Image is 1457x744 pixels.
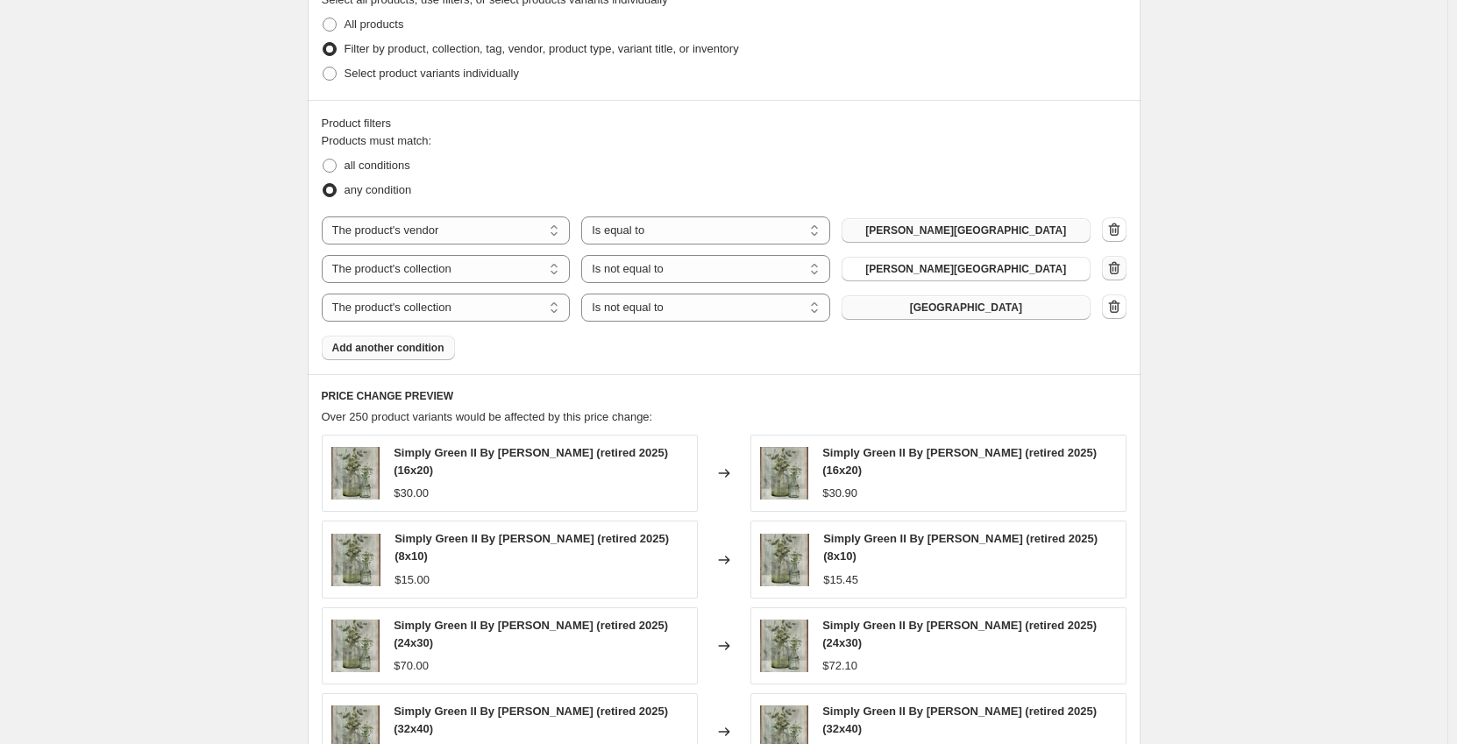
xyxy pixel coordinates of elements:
[865,262,1066,276] span: [PERSON_NAME][GEOGRAPHIC_DATA]
[331,447,380,500] img: 16x20_-_Simply_Green_II_By_Carol_Robinson_-_4LSRXSG1620_471af648-09a9-469e-baad-17ae44d110c1_80x.jpg
[332,341,444,355] span: Add another condition
[842,218,1091,243] button: [PERSON_NAME][GEOGRAPHIC_DATA]
[910,301,1022,315] span: [GEOGRAPHIC_DATA]
[822,659,857,672] span: $72.10
[322,336,455,360] button: Add another condition
[842,257,1091,281] button: Creighton University
[760,620,809,672] img: 16x20_-_Simply_Green_II_By_Carol_Robinson_-_4LSRXSG1620_471af648-09a9-469e-baad-17ae44d110c1_80x.jpg
[345,159,410,172] span: all conditions
[394,659,429,672] span: $70.00
[842,295,1091,320] button: Drake University
[345,18,404,31] span: All products
[331,534,381,586] img: 16x20_-_Simply_Green_II_By_Carol_Robinson_-_4LSRXSG1620_471af648-09a9-469e-baad-17ae44d110c1_80x.jpg
[822,619,1097,649] span: Simply Green II By [PERSON_NAME] (retired 2025) (24x30)
[331,620,380,672] img: 16x20_-_Simply_Green_II_By_Carol_Robinson_-_4LSRXSG1620_471af648-09a9-469e-baad-17ae44d110c1_80x.jpg
[322,134,432,147] span: Products must match:
[345,183,412,196] span: any condition
[394,532,669,563] span: Simply Green II By [PERSON_NAME] (retired 2025) (8x10)
[394,619,668,649] span: Simply Green II By [PERSON_NAME] (retired 2025) (24x30)
[322,410,653,423] span: Over 250 product variants would be affected by this price change:
[823,532,1098,563] span: Simply Green II By [PERSON_NAME] (retired 2025) (8x10)
[394,705,668,735] span: Simply Green II By [PERSON_NAME] (retired 2025) (32x40)
[822,705,1097,735] span: Simply Green II By [PERSON_NAME] (retired 2025) (32x40)
[823,573,858,586] span: $15.45
[760,534,810,586] img: 16x20_-_Simply_Green_II_By_Carol_Robinson_-_4LSRXSG1620_471af648-09a9-469e-baad-17ae44d110c1_80x.jpg
[394,573,430,586] span: $15.00
[394,486,429,500] span: $30.00
[322,115,1127,132] div: Product filters
[760,447,809,500] img: 16x20_-_Simply_Green_II_By_Carol_Robinson_-_4LSRXSG1620_471af648-09a9-469e-baad-17ae44d110c1_80x.jpg
[822,446,1097,477] span: Simply Green II By [PERSON_NAME] (retired 2025) (16x20)
[345,67,519,80] span: Select product variants individually
[865,223,1066,237] span: [PERSON_NAME][GEOGRAPHIC_DATA]
[822,486,857,500] span: $30.90
[345,42,739,55] span: Filter by product, collection, tag, vendor, product type, variant title, or inventory
[394,446,668,477] span: Simply Green II By [PERSON_NAME] (retired 2025) (16x20)
[322,389,1127,403] h6: PRICE CHANGE PREVIEW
